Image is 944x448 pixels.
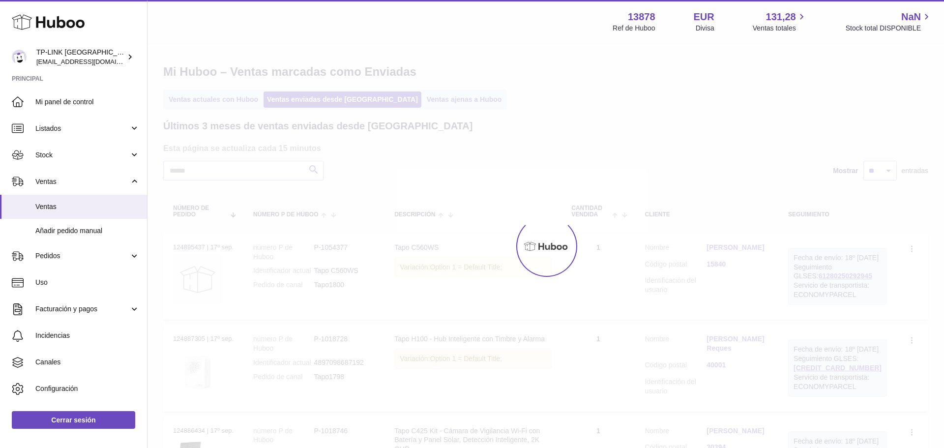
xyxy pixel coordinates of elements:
a: 131,28 Ventas totales [753,10,807,33]
span: Facturación y pagos [35,304,129,314]
span: Listados [35,124,129,133]
span: 131,28 [766,10,796,24]
span: NaN [901,10,921,24]
a: Cerrar sesión [12,411,135,429]
span: Canales [35,358,140,367]
div: TP-LINK [GEOGRAPHIC_DATA], SOCIEDAD LIMITADA [36,48,125,66]
span: Ventas [35,177,129,186]
strong: EUR [694,10,714,24]
span: Añadir pedido manual [35,226,140,236]
span: Stock total DISPONIBLE [846,24,932,33]
strong: 13878 [628,10,655,24]
span: Pedidos [35,251,129,261]
div: Ref de Huboo [613,24,655,33]
span: Ventas [35,202,140,211]
span: Incidencias [35,331,140,340]
span: Configuración [35,384,140,393]
span: Uso [35,278,140,287]
div: Divisa [696,24,714,33]
a: NaN Stock total DISPONIBLE [846,10,932,33]
span: Ventas totales [753,24,807,33]
span: [EMAIL_ADDRESS][DOMAIN_NAME] [36,58,145,65]
span: Mi panel de control [35,97,140,107]
span: Stock [35,150,129,160]
img: internalAdmin-13878@internal.huboo.com [12,50,27,64]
